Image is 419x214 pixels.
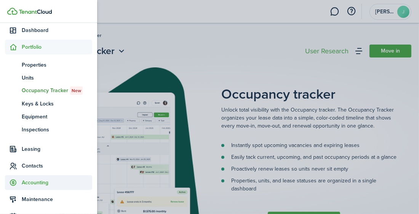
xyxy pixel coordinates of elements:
span: Leasing [22,145,92,153]
span: Dashboard [22,26,92,34]
a: Units [5,71,92,84]
span: Properties [22,61,92,69]
span: Units [22,74,92,82]
span: Keys & Locks [22,100,92,108]
span: Accounting [22,179,92,187]
span: New [72,87,81,94]
span: Occupancy Tracker [22,86,92,95]
img: TenantCloud [7,8,18,15]
span: Inspections [22,126,92,134]
span: Equipment [22,113,92,121]
a: Properties [5,58,92,71]
a: Inspections [5,123,92,136]
a: Keys & Locks [5,97,92,110]
a: Equipment [5,110,92,123]
span: Contacts [22,162,92,170]
img: TenantCloud [19,10,52,14]
span: Maintenance [22,195,92,203]
a: Occupancy TrackerNew [5,84,92,97]
a: Dashboard [5,23,92,38]
span: Portfolio [22,43,92,51]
